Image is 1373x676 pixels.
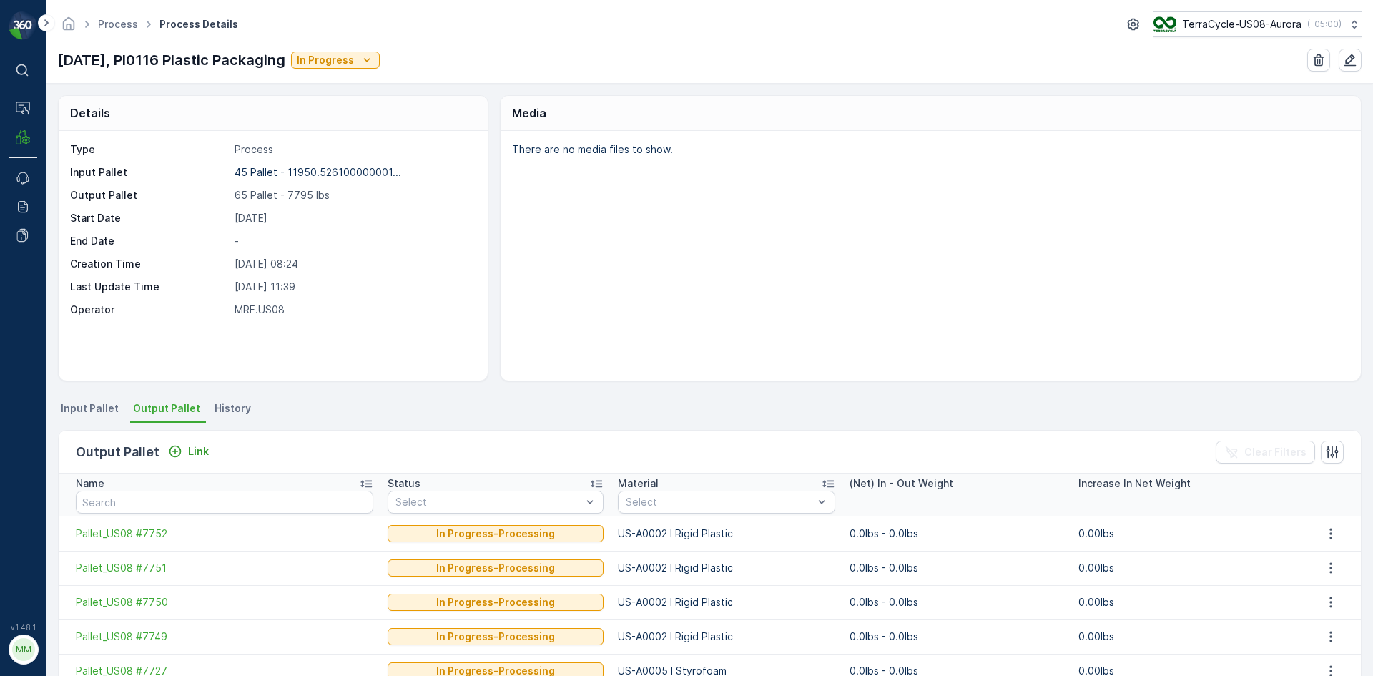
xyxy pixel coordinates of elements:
button: In Progress-Processing [388,559,604,577]
p: [DATE] 08:24 [235,257,473,271]
button: MM [9,635,37,665]
td: US-A0002 I Rigid Plastic [611,585,842,619]
p: Output Pallet [76,442,159,462]
a: Pallet_US08 #7749 [76,630,373,644]
img: logo [9,11,37,40]
p: - [235,234,473,248]
p: Select [626,495,813,509]
td: US-A0002 I Rigid Plastic [611,516,842,551]
p: Process [235,142,473,157]
p: Start Date [70,211,229,225]
p: Creation Time [70,257,229,271]
p: In Progress-Processing [436,630,555,644]
p: Type [70,142,229,157]
td: 0.00lbs [1071,619,1299,654]
div: MM [12,638,35,661]
p: [DATE], PI0116 Plastic Packaging [58,49,285,71]
p: In Progress-Processing [436,561,555,575]
a: Pallet_US08 #7752 [76,526,373,541]
p: Name [76,476,104,491]
p: ( -05:00 ) [1307,19,1342,30]
p: Input Pallet [70,165,229,180]
input: Search [76,491,373,514]
td: 0.00lbs [1071,585,1299,619]
td: 0.00lbs [1071,551,1299,585]
td: 0.00lbs [1071,516,1299,551]
p: Status [388,476,420,491]
p: 45 Pallet - 11950.526100000001... [235,166,401,178]
span: History [215,401,251,416]
button: Link [162,443,215,460]
a: Homepage [61,21,77,34]
a: Pallet_US08 #7751 [76,561,373,575]
p: [DATE] 11:39 [235,280,473,294]
span: Output Pallet [133,401,200,416]
p: End Date [70,234,229,248]
p: [DATE] [235,211,473,225]
p: In Progress [297,53,354,67]
span: v 1.48.1 [9,623,37,632]
p: Increase In Net Weight [1078,476,1191,491]
a: Process [98,18,138,30]
p: In Progress-Processing [436,595,555,609]
button: In Progress-Processing [388,525,604,542]
p: Operator [70,303,229,317]
td: 0.0lbs - 0.0lbs [842,551,1071,585]
p: Select [395,495,581,509]
p: Output Pallet [70,188,229,202]
p: TerraCycle-US08-Aurora [1182,17,1301,31]
button: TerraCycle-US08-Aurora(-05:00) [1153,11,1362,37]
button: In Progress [291,52,380,69]
span: Process Details [157,17,241,31]
td: US-A0002 I Rigid Plastic [611,619,842,654]
td: US-A0002 I Rigid Plastic [611,551,842,585]
p: MRF.US08 [235,303,473,317]
p: Details [70,104,110,122]
p: Last Update Time [70,280,229,294]
td: 0.0lbs - 0.0lbs [842,619,1071,654]
img: image_ci7OI47.png [1153,16,1176,32]
p: Media [512,104,546,122]
p: There are no media files to show. [512,142,1346,157]
p: 65 Pallet - 7795 lbs [235,188,473,202]
button: In Progress-Processing [388,594,604,611]
td: 0.0lbs - 0.0lbs [842,516,1071,551]
p: (Net) In - Out Weight [850,476,953,491]
p: In Progress-Processing [436,526,555,541]
a: Pallet_US08 #7750 [76,595,373,609]
p: Clear Filters [1244,445,1306,459]
span: Input Pallet [61,401,119,416]
p: Link [188,444,209,459]
button: Clear Filters [1216,441,1315,464]
p: Material [618,476,659,491]
td: 0.0lbs - 0.0lbs [842,585,1071,619]
button: In Progress-Processing [388,628,604,645]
